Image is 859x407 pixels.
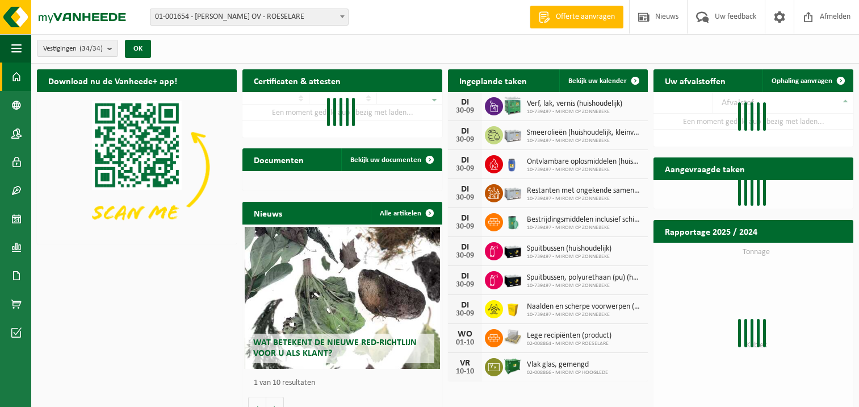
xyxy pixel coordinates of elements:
div: 01-10 [454,339,476,347]
h2: Documenten [242,148,315,171]
span: Wat betekent de nieuwe RED-richtlijn voor u als klant? [253,338,417,358]
span: 10-739497 - MIROM CP ZONNEBEKE [527,283,642,289]
span: 10-739497 - MIROM CP ZONNEBEKE [527,312,642,318]
a: Offerte aanvragen [530,6,623,28]
span: Bekijk uw documenten [350,156,421,164]
h2: Download nu de Vanheede+ app! [37,69,188,92]
div: DI [454,98,476,107]
span: Ontvlambare oplosmiddelen (huishoudelijk) [527,157,642,167]
a: Ophaling aanvragen [762,69,852,92]
div: DI [454,185,476,194]
a: Alle artikelen [371,202,441,225]
img: PB-LB-0680-HPE-BK-11 [503,240,522,260]
a: Bekijk uw documenten [341,148,441,171]
span: 10-739497 - MIROM CP ZONNEBEKE [527,196,642,202]
span: 10-739497 - MIROM CP ZONNEBEKE [527,109,622,115]
div: DI [454,301,476,310]
img: LP-OT-00060-HPE-21 [503,153,522,173]
h2: Ingeplande taken [448,69,538,92]
img: PB-HB-1400-HPE-GN-11 [503,95,522,116]
span: Ophaling aanvragen [772,77,832,85]
span: 01-001654 - MIROM ROESELARE OV - ROESELARE [150,9,349,26]
div: 30-09 [454,310,476,318]
span: 10-739497 - MIROM CP ZONNEBEKE [527,138,642,144]
img: LP-PA-00000-WDN-11 [503,327,522,347]
span: 10-739497 - MIROM CP ZONNEBEKE [527,225,642,231]
div: DI [454,127,476,136]
div: DI [454,214,476,223]
span: Bestrijdingsmiddelen inclusief schimmelwerende beschermingsmiddelen (huishoudeli... [527,215,642,225]
span: 01-001654 - MIROM ROESELARE OV - ROESELARE [150,9,348,25]
span: Naalden en scherpe voorwerpen (huishoudelijk) [527,302,642,312]
a: Bekijk rapportage [769,242,852,265]
span: Vestigingen [43,40,103,57]
button: Vestigingen(34/34) [37,40,118,57]
img: PB-LB-0680-HPE-BK-11 [503,269,522,289]
div: DI [454,156,476,165]
button: OK [125,40,151,58]
div: 30-09 [454,252,476,260]
span: Lege recipiënten (product) [527,331,611,340]
img: Download de VHEPlus App [37,92,237,242]
div: 30-09 [454,107,476,115]
div: DI [454,243,476,252]
h2: Rapportage 2025 / 2024 [653,220,769,242]
span: Smeerolieën (huishoudelijk, kleinverpakking) [527,128,642,138]
span: Offerte aanvragen [553,11,618,23]
span: 10-739497 - MIROM CP ZONNEBEKE [527,254,611,260]
img: LP-SB-00050-HPE-22 [503,298,522,318]
div: DI [454,272,476,281]
a: Wat betekent de nieuwe RED-richtlijn voor u als klant? [245,227,441,369]
h2: Certificaten & attesten [242,69,352,92]
count: (34/34) [79,45,103,52]
a: Bekijk uw kalender [559,69,647,92]
div: 30-09 [454,281,476,289]
span: Bekijk uw kalender [568,77,627,85]
div: 30-09 [454,223,476,231]
h2: Nieuws [242,202,294,224]
div: VR [454,359,476,368]
div: WO [454,330,476,339]
span: Vlak glas, gemengd [527,360,608,369]
span: Restanten met ongekende samenstelling (huishoudelijk) [527,186,642,196]
h2: Uw afvalstoffen [653,69,737,92]
p: 1 van 10 resultaten [254,379,437,387]
span: 02-008866 - MIROM CP HOOGLEDE [527,369,608,376]
span: Spuitbussen (huishoudelijk) [527,244,611,254]
h2: Aangevraagde taken [653,157,756,180]
img: PB-OT-0200-MET-00-02 [503,211,522,231]
div: 30-09 [454,194,476,202]
span: Verf, lak, vernis (huishoudelijk) [527,99,622,109]
span: Spuitbussen, polyurethaan (pu) (huishoudelijk) [527,273,642,283]
span: 02-008864 - MIROM CP ROESELARE [527,340,611,347]
img: CR-BO-1C-1900-MET-01 [503,356,522,376]
div: 30-09 [454,136,476,144]
span: 10-739497 - MIROM CP ZONNEBEKE [527,167,642,173]
img: PB-LB-0680-HPE-GY-11 [503,182,522,202]
img: PB-LB-0680-HPE-GY-11 [503,124,522,144]
div: 10-10 [454,368,476,376]
div: 30-09 [454,165,476,173]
